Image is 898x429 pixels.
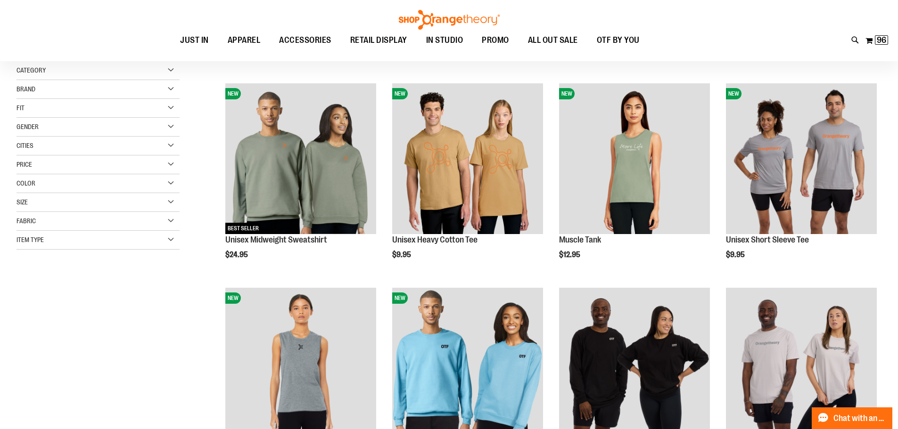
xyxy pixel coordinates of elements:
[392,292,408,304] span: NEW
[16,217,36,225] span: Fabric
[225,88,241,99] span: NEW
[482,30,509,51] span: PROMO
[726,235,809,244] a: Unisex Short Sleeve Tee
[721,79,882,283] div: product
[426,30,463,51] span: IN STUDIO
[350,30,407,51] span: RETAIL DISPLAY
[559,251,582,259] span: $12.95
[726,88,741,99] span: NEW
[16,179,35,187] span: Color
[279,30,331,51] span: ACCESSORIES
[228,30,261,51] span: APPAREL
[559,235,601,244] a: Muscle Tank
[225,292,241,304] span: NEW
[16,161,32,168] span: Price
[16,123,39,130] span: Gender
[180,30,209,51] span: JUST IN
[387,79,548,283] div: product
[225,235,327,244] a: Unisex Midweight Sweatshirt
[392,83,543,234] img: Unisex Heavy Cotton Tee
[559,83,710,234] img: Muscle Tank
[225,83,376,235] a: Unisex Midweight SweatshirtNEWBEST SELLER
[597,30,640,51] span: OTF BY YOU
[812,407,893,429] button: Chat with an Expert
[225,223,261,234] span: BEST SELLER
[726,83,877,235] a: Unisex Short Sleeve TeeNEW
[221,79,381,283] div: product
[877,35,886,45] span: 96
[16,236,44,243] span: Item Type
[397,10,501,30] img: Shop Orangetheory
[225,251,249,259] span: $24.95
[528,30,578,51] span: ALL OUT SALE
[16,85,35,93] span: Brand
[833,414,887,423] span: Chat with an Expert
[225,83,376,234] img: Unisex Midweight Sweatshirt
[392,83,543,235] a: Unisex Heavy Cotton TeeNEW
[392,251,412,259] span: $9.95
[392,88,408,99] span: NEW
[559,88,575,99] span: NEW
[16,66,46,74] span: Category
[16,104,25,112] span: Fit
[392,235,478,244] a: Unisex Heavy Cotton Tee
[16,142,33,149] span: Cities
[554,79,715,283] div: product
[559,83,710,235] a: Muscle TankNEW
[16,198,28,206] span: Size
[726,83,877,234] img: Unisex Short Sleeve Tee
[726,251,746,259] span: $9.95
